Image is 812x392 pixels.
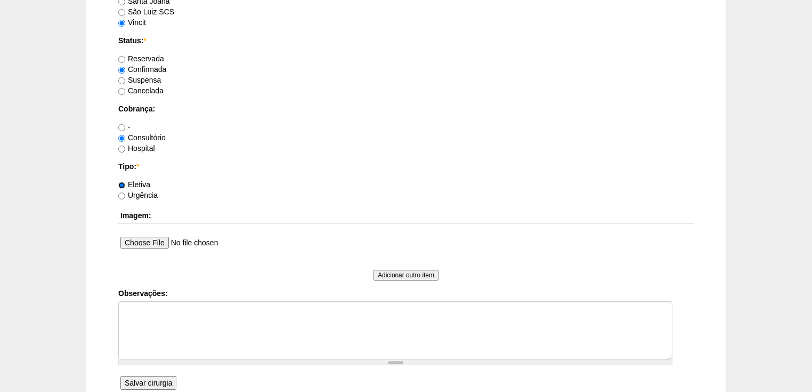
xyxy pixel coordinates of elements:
[118,161,694,172] label: Tipo:
[118,67,125,74] input: Confirmada
[118,20,125,27] input: Vincit
[136,162,139,171] span: Este campo é obrigatório.
[118,180,150,189] label: Eletiva
[118,77,125,84] input: Suspensa
[118,288,694,299] label: Observações:
[118,193,125,199] input: Urgência
[118,56,125,63] input: Reservada
[118,103,694,114] label: Cobrança:
[118,208,694,223] th: Imagem:
[118,7,174,16] label: São Luiz SCS
[118,191,158,199] label: Urgência
[118,144,155,153] label: Hospital
[118,124,125,131] input: -
[118,182,125,189] input: Eletiva
[120,376,176,390] input: Salvar cirurgia
[118,65,166,74] label: Confirmada
[118,133,166,142] label: Consultório
[118,123,131,131] label: -
[118,54,164,63] label: Reservada
[373,270,439,281] input: Adicionar outro item
[118,9,125,16] input: São Luiz SCS
[118,35,694,46] label: Status:
[118,135,125,142] input: Consultório
[118,88,125,95] input: Cancelada
[118,76,161,84] label: Suspensa
[118,146,125,153] input: Hospital
[118,86,164,95] label: Cancelada
[143,36,146,45] span: Este campo é obrigatório.
[118,18,146,27] label: Vincit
